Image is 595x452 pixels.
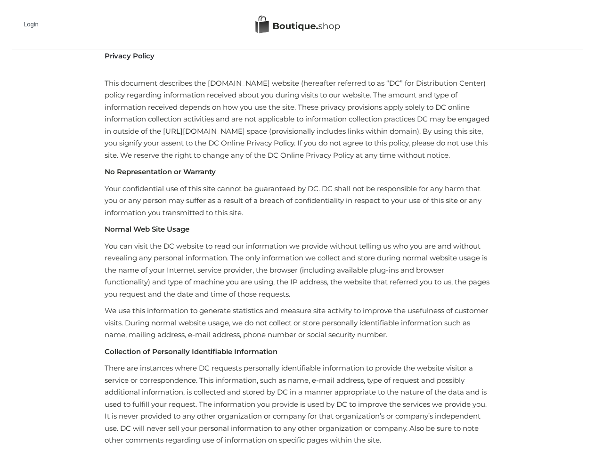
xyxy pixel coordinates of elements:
[105,167,216,176] strong: No Representation or Warranty
[105,52,490,60] h1: Privacy Policy
[105,347,277,356] strong: Collection of Personally Identifiable Information
[105,65,490,161] p: This document describes the [DOMAIN_NAME] website (hereafter referred to as “DC” for Distribution...
[105,225,189,234] strong: Normal Web Site Usage
[105,362,490,446] p: There are instances where DC requests personally identifiable information to provide the website ...
[105,240,490,300] p: You can visit the DC website to read our information we provide without telling us who you are an...
[105,183,490,219] p: Your confidential use of this site cannot be guaranteed by DC. DC shall not be responsible for an...
[255,16,340,34] img: Boutique Shop
[24,21,39,28] a: Login
[105,305,490,341] p: We use this information to generate statistics and measure site activity to improve the usefulnes...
